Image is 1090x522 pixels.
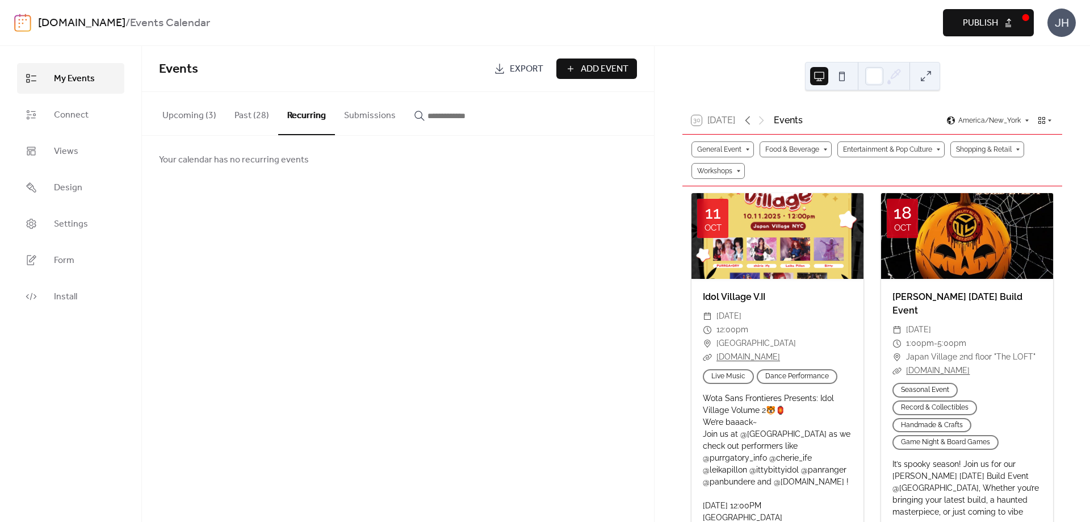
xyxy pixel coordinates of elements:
span: Views [54,145,78,158]
div: ​ [892,364,902,378]
span: - [934,337,937,350]
span: Events [159,57,198,82]
span: Japan Village 2nd floor "The LOFT" [906,350,1035,364]
div: Oct [705,224,722,232]
a: Form [17,245,124,275]
span: [DATE] [716,310,741,323]
div: ​ [703,323,712,337]
div: 11 [705,204,721,222]
a: Settings [17,208,124,239]
a: Install [17,281,124,312]
button: Submissions [335,92,405,134]
span: Add Event [581,62,628,76]
a: [DOMAIN_NAME] [716,352,780,361]
button: Recurring [278,92,335,135]
b: / [125,12,130,34]
a: [PERSON_NAME] [DATE] Build Event [892,291,1022,316]
span: Install [54,290,77,304]
div: ​ [703,337,712,350]
span: Your calendar has no recurring events [159,153,309,167]
span: Publish [963,16,998,30]
span: America/New_York [958,117,1021,124]
span: [DATE] [906,323,931,337]
div: 18 [894,204,912,222]
div: ​ [703,310,712,323]
div: Events [774,114,803,127]
span: Form [54,254,74,268]
a: [DOMAIN_NAME] [38,12,125,34]
span: Export [510,62,543,76]
img: logo [14,14,31,32]
div: ​ [892,337,902,350]
span: 1:00pm [906,337,934,350]
span: [GEOGRAPHIC_DATA] [716,337,796,350]
div: ​ [892,350,902,364]
div: ​ [892,323,902,337]
button: Upcoming (3) [153,92,225,134]
div: Oct [894,224,911,232]
button: Publish [943,9,1034,36]
div: JH [1047,9,1076,37]
a: My Events [17,63,124,94]
div: ​ [703,350,712,364]
a: Connect [17,99,124,130]
button: Add Event [556,59,637,79]
span: Design [54,181,82,195]
span: 5:00pm [937,337,966,350]
span: 12:00pm [716,323,748,337]
a: Idol Village V.II [703,291,765,302]
a: [DOMAIN_NAME] [906,366,970,375]
a: Design [17,172,124,203]
a: Export [485,59,552,79]
b: Events Calendar [130,12,210,34]
button: Past (28) [225,92,278,134]
span: My Events [54,72,95,86]
a: Views [17,136,124,166]
span: Connect [54,108,89,122]
span: Settings [54,218,88,231]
